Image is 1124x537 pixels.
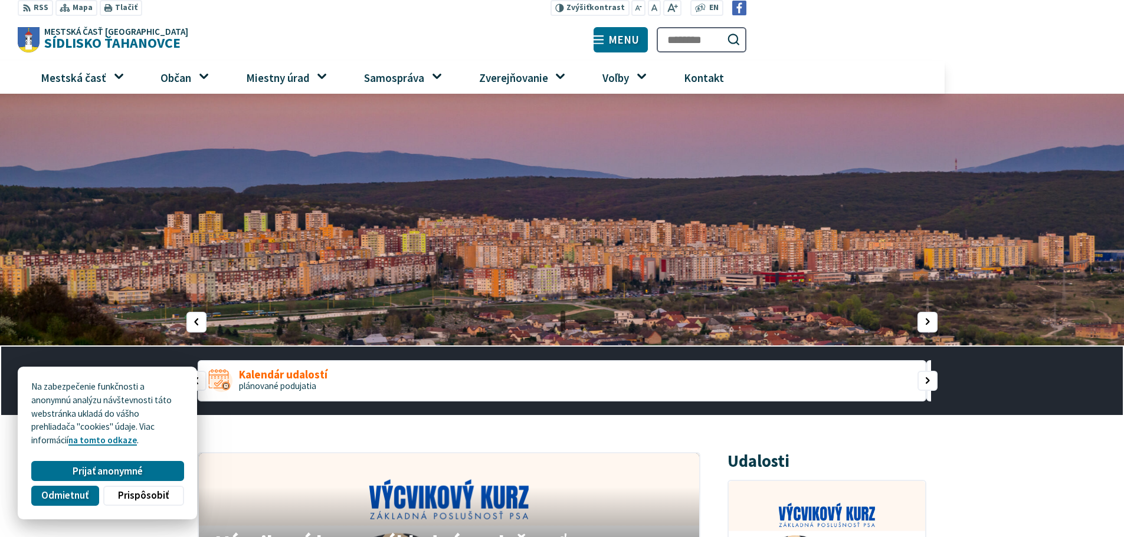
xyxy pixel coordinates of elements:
button: Odmietnuť [31,486,99,506]
button: Menu [594,27,648,53]
button: Otvoriť podmenu pre [427,66,447,86]
img: Prejsť na domovskú stránku [18,27,40,53]
button: Otvoriť podmenu pre [109,66,129,86]
span: Kontakt [679,61,728,93]
span: Občan [156,61,196,93]
span: kontrast [566,3,625,12]
span: Zverejňovanie [474,61,552,93]
span: Voľby [598,61,634,93]
button: Prispôsobiť [103,486,183,506]
a: Občan [138,61,214,93]
a: Miestny úrad [223,61,332,93]
span: Kalendár udalostí [239,368,327,381]
span: Mapa [73,2,93,14]
button: Prijať anonymné [31,461,183,481]
button: Otvoriť podmenu pre Zverejňovanie [550,66,571,86]
span: EN [709,2,719,14]
span: Menu [608,35,639,44]
span: Mestská časť [36,61,110,93]
span: Samospráva [360,61,429,93]
p: Na zabezpečenie funkčnosti a anonymnú analýzu návštevnosti táto webstránka ukladá do vášho prehli... [31,380,183,447]
span: Prispôsobiť [118,489,169,502]
span: Miestny úrad [241,61,314,93]
h3: Udalosti [728,452,789,470]
a: Voľby [580,61,652,93]
a: Mestská časť [18,61,129,93]
a: Kontakt [661,61,746,93]
a: Samospráva [342,61,447,93]
span: Zvýšiť [566,2,589,12]
span: Odmietnuť [41,489,89,502]
button: Otvoriť podmenu pre [312,66,332,86]
span: Prijať anonymné [73,465,143,477]
span: Mestská časť [GEOGRAPHIC_DATA] [44,27,188,36]
a: na tomto odkaze [68,434,137,446]
span: plánované podujatia [239,380,316,391]
a: Kalendár udalostí plánované podujatia [198,360,926,401]
h1: Sídlisko Ťahanovce [40,27,188,50]
span: Tlačiť [115,3,137,12]
a: Logo Sídlisko Ťahanovce, prejsť na domovskú stránku. [18,27,188,53]
img: Prejsť na Facebook stránku [732,1,747,15]
a: EN [706,2,722,14]
button: Otvoriť podmenu pre [632,66,652,86]
button: Otvoriť podmenu pre [194,66,214,86]
a: Zverejňovanie [456,61,571,93]
span: RSS [34,2,48,14]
